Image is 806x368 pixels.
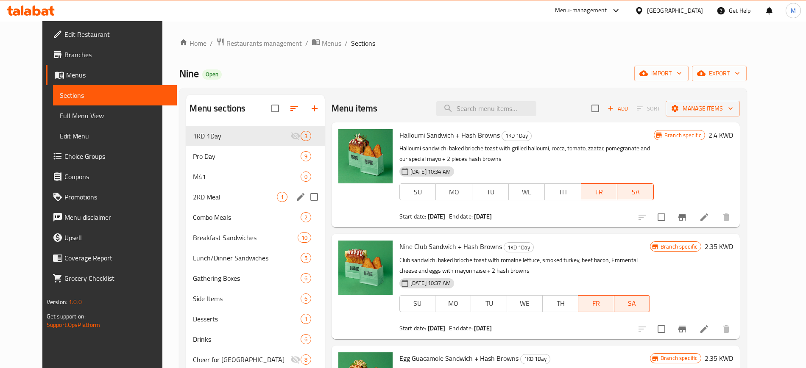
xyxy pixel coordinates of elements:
span: 1KD 1Day [193,131,290,141]
span: Sections [60,90,170,100]
span: End date: [449,211,473,222]
h6: 2.35 KWD [705,241,733,252]
li: / [305,38,308,48]
button: delete [716,207,736,227]
span: Start date: [399,323,427,334]
button: Add [604,102,631,115]
span: WE [510,297,539,310]
li: / [210,38,213,48]
span: Edit Menu [60,131,170,141]
input: search [436,101,536,116]
span: export [699,68,740,79]
span: Cheer for [GEOGRAPHIC_DATA] [193,354,290,365]
span: 3 [301,132,311,140]
div: items [301,354,311,365]
span: 9 [301,152,311,160]
button: edit [294,191,307,203]
span: M [791,6,796,15]
button: Manage items [666,101,740,116]
span: Select to update [653,208,670,226]
span: Get support on: [47,311,86,322]
img: Nine Club Sandwich + Hash Browns [338,241,393,295]
b: [DATE] [428,211,446,222]
h2: Menu sections [190,102,245,115]
button: FR [578,295,614,312]
span: Add item [604,102,631,115]
div: items [301,314,311,324]
div: 2KD Meal1edit [186,187,324,207]
h6: 2.4 KWD [708,129,733,141]
b: [DATE] [428,323,446,334]
button: Branch-specific-item [672,319,692,339]
div: 1KD 1Day [504,242,534,252]
a: Edit Restaurant [46,24,177,44]
span: 6 [301,335,311,343]
button: TU [471,295,507,312]
span: 6 [301,295,311,303]
div: Menu-management [555,6,607,16]
button: MO [435,295,471,312]
span: Choice Groups [64,151,170,161]
span: MO [439,186,469,198]
div: items [277,192,287,202]
a: Sections [53,85,177,105]
span: 2 [301,213,311,221]
div: Desserts1 [186,309,324,329]
span: Grocery Checklist [64,273,170,283]
span: Lunch/Dinner Sandwiches [193,253,300,263]
b: [DATE] [474,211,492,222]
a: Grocery Checklist [46,268,177,288]
span: Upsell [64,232,170,243]
a: Full Menu View [53,105,177,126]
span: WE [512,186,542,198]
span: Side Items [193,293,300,304]
a: Restaurants management [216,38,302,49]
button: import [634,66,689,81]
span: 5 [301,254,311,262]
span: Desserts [193,314,300,324]
div: Side Items6 [186,288,324,309]
a: Choice Groups [46,146,177,166]
span: Branch specific [661,131,705,139]
div: items [301,151,311,161]
span: Add [606,104,629,113]
a: Edit Menu [53,126,177,146]
span: Combo Meals [193,212,300,222]
div: items [301,212,311,222]
div: Breakfast Sandwiches10 [186,227,324,248]
span: Coverage Report [64,253,170,263]
span: TH [546,297,575,310]
a: Home [179,38,206,48]
span: 1KD 1Day [504,243,533,252]
span: SA [618,297,647,310]
span: SA [621,186,650,198]
a: Promotions [46,187,177,207]
span: SU [403,186,433,198]
span: SU [403,297,432,310]
p: Halloumi sandwich: baked brioche toast with grilled halloumi, rocca, tomato, zaatar, pomegranate ... [399,143,654,164]
span: 0 [301,173,311,181]
svg: Inactive section [290,131,301,141]
button: TH [544,183,581,200]
button: SA [617,183,654,200]
span: End date: [449,323,473,334]
span: Restaurants management [226,38,302,48]
span: Egg Guacamole Sandwich + Hash Browns [399,352,519,365]
div: items [298,232,311,243]
button: WE [508,183,545,200]
span: Breakfast Sandwiches [193,232,297,243]
div: Drinks6 [186,329,324,349]
li: / [345,38,348,48]
span: 1 [277,193,287,201]
span: Edit Restaurant [64,29,170,39]
button: delete [716,319,736,339]
span: Drinks [193,334,300,344]
div: items [301,293,311,304]
div: Gathering Boxes [193,273,300,283]
span: Nine Club Sandwich + Hash Browns [399,240,502,253]
div: items [301,253,311,263]
span: TU [476,186,505,198]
